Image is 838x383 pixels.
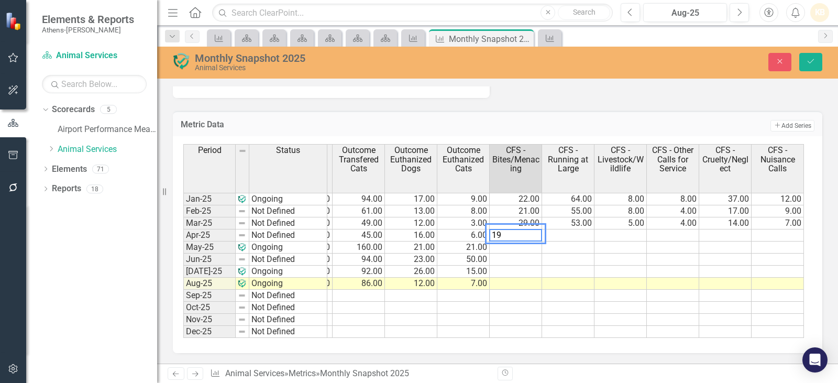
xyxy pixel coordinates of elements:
td: Jun-25 [183,254,236,266]
button: Menu [2,177,25,199]
td: Not Defined [249,326,327,338]
span: CFS - Nuisance Calls [754,146,801,173]
div: » » [210,368,490,380]
div: Aug-25 [647,7,723,19]
button: KB [810,3,829,22]
td: 160.00 [333,242,385,254]
td: 92.00 [333,266,385,278]
td: 94.00 [333,254,385,266]
td: 13.00 [385,205,437,217]
span: CFS - Bites/Menacing [492,146,539,173]
td: 8.00 [594,193,647,205]
button: Menu [2,358,25,380]
div: 18 [86,184,103,193]
td: Aug-25 [183,278,236,290]
td: 45.00 [333,229,385,242]
td: 53.00 [542,217,594,229]
input: Search Below... [42,75,147,93]
td: Jan-25 [183,193,236,205]
span: Period [198,146,222,155]
td: Sep-25 [183,290,236,302]
td: 17.00 [385,193,437,205]
td: Not Defined [249,254,327,266]
div: Monthly Snapshot 2025 [449,32,531,46]
td: 55.00 [542,205,594,217]
img: 8DAGhfEEPCf229AAAAAElFTkSuQmCC [238,255,246,264]
td: 94.00 [333,193,385,205]
td: Not Defined [249,217,327,229]
img: 8DAGhfEEPCf229AAAAAElFTkSuQmCC [238,219,246,227]
span: CFS - Other Calls for Service [649,146,697,173]
td: 4.00 [647,217,699,229]
img: 8DAGhfEEPCf229AAAAAElFTkSuQmCC [238,231,246,239]
td: 14.00 [699,217,752,229]
div: Monthly Snapshot 2025 [195,52,533,64]
img: 8DAGhfEEPCf229AAAAAElFTkSuQmCC [238,303,246,312]
td: 9.00 [752,205,804,217]
td: Not Defined [249,314,327,326]
img: ClearPoint Strategy [5,12,24,30]
div: Submenu [621,3,754,22]
button: Search [558,5,610,20]
span: Status [276,146,300,155]
td: 86.00 [333,278,385,290]
td: 17.00 [699,205,752,217]
td: 50.00 [437,254,490,266]
td: 49.00 [333,217,385,229]
td: Nov-25 [183,314,236,326]
td: May-25 [183,242,236,254]
td: Not Defined [249,229,327,242]
button: Menu [2,80,25,102]
td: 7.00 [437,278,490,290]
div: Page Menu [610,3,832,22]
span: Outcome Euthanized Dogs [387,146,435,173]
button: Add Series [770,120,814,132]
td: 21.00 [385,242,437,254]
small: Athens-[PERSON_NAME] [42,26,134,34]
td: Apr-25 [183,229,236,242]
td: 15.00 [437,266,490,278]
img: Ongoing [173,53,190,70]
td: Not Defined [249,205,327,217]
td: Ongoing [249,242,327,254]
td: 3.00 [437,217,490,229]
td: 12.00 [385,278,437,290]
a: Scorecards [52,104,95,116]
td: 37.00 [699,193,752,205]
div: Animal Services [195,64,533,72]
span: CFS - Cruelty/Neglect [701,146,749,173]
td: 8.00 [647,193,699,205]
div: 71 [92,165,109,173]
td: 61.00 [333,205,385,217]
img: 8DAGhfEEPCf229AAAAAElFTkSuQmCC [238,327,246,336]
button: Aug-25 [643,3,727,22]
button: Menu [2,47,25,69]
td: 64.00 [542,193,594,205]
img: 8DAGhfEEPCf229AAAAAElFTkSuQmCC [238,207,246,215]
a: Metrics [289,368,316,378]
a: Animal Services [225,368,284,378]
span: CFS - Running at Large [544,146,592,173]
span: Outcome Transfered Cats [335,146,382,173]
td: 12.00 [752,193,804,205]
td: 23.00 [385,254,437,266]
td: 8.00 [437,205,490,217]
input: Search ClearPoint... [212,4,613,22]
img: 0ZIHRcLis2QAAAABJRU5ErkJggg== [238,279,246,288]
img: 0ZIHRcLis2QAAAABJRU5ErkJggg== [238,195,246,203]
a: Reports [52,183,81,195]
img: 0ZIHRcLis2QAAAABJRU5ErkJggg== [238,243,246,251]
td: Dec-25 [183,326,236,338]
div: 5 [100,105,117,114]
div: Page Menu [205,29,813,46]
a: Airport Performance Measures [58,124,157,136]
textarea: Link [489,229,542,242]
span: Elements & Reports [42,13,134,26]
td: 5.00 [594,217,647,229]
td: 8.00 [594,205,647,217]
img: 8DAGhfEEPCf229AAAAAElFTkSuQmCC [238,291,246,300]
div: Submenu [432,32,531,46]
button: Menu [2,145,25,167]
a: Animal Services [58,144,157,156]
